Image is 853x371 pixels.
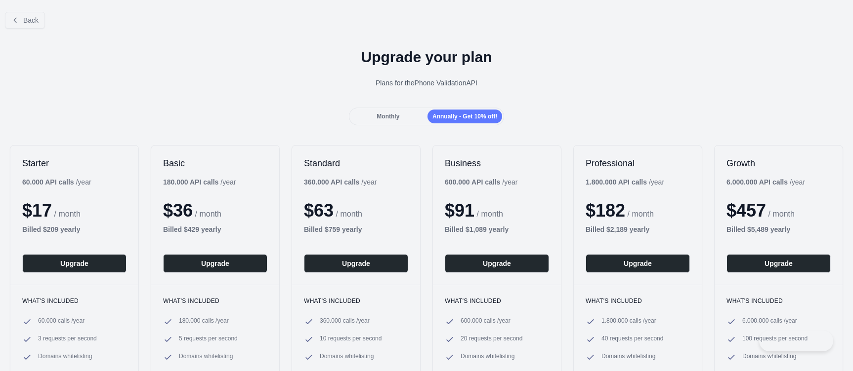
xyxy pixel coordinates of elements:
[586,157,690,169] h2: Professional
[586,177,664,187] div: / year
[304,177,377,187] div: / year
[445,157,549,169] h2: Business
[445,178,500,186] b: 600.000 API calls
[304,157,408,169] h2: Standard
[304,178,359,186] b: 360.000 API calls
[586,178,647,186] b: 1.800.000 API calls
[445,200,474,221] span: $ 91
[586,200,625,221] span: $ 182
[445,177,517,187] div: / year
[759,331,833,351] iframe: Toggle Customer Support
[304,200,334,221] span: $ 63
